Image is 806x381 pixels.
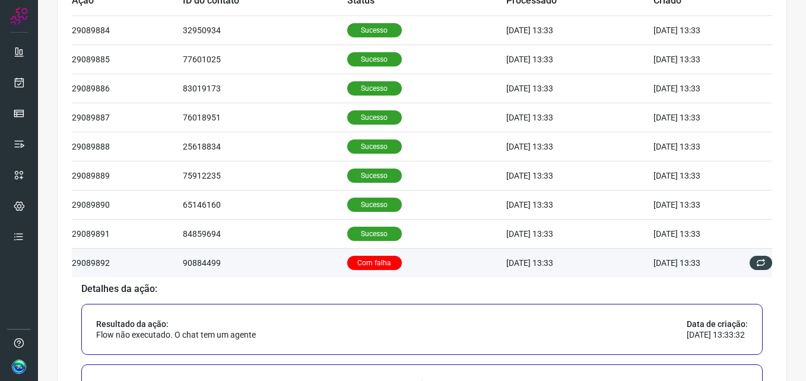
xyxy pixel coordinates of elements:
p: Resultado da ação: [96,319,256,329]
td: [DATE] 13:33 [506,15,653,45]
td: [DATE] 13:33 [506,45,653,74]
p: Detalhes da ação: [81,284,763,294]
td: [DATE] 13:33 [506,132,653,161]
td: 76018951 [183,103,347,132]
td: 75912235 [183,161,347,190]
td: [DATE] 13:33 [653,15,737,45]
td: [DATE] 13:33 [506,190,653,219]
td: [DATE] 13:33 [653,219,737,248]
td: [DATE] 13:33 [653,74,737,103]
p: Sucesso [347,139,402,154]
p: Sucesso [347,198,402,212]
td: [DATE] 13:33 [653,190,737,219]
td: 29089884 [72,15,183,45]
td: 29089889 [72,161,183,190]
p: Sucesso [347,81,402,96]
img: Logo [10,7,28,25]
td: [DATE] 13:33 [653,161,737,190]
td: 90884499 [183,248,347,277]
td: 29089891 [72,219,183,248]
td: 29089885 [72,45,183,74]
td: [DATE] 13:33 [506,248,653,277]
td: 65146160 [183,190,347,219]
td: [DATE] 13:33 [506,74,653,103]
td: 29089887 [72,103,183,132]
td: 29089886 [72,74,183,103]
td: [DATE] 13:33 [506,219,653,248]
p: [DATE] 13:33:32 [687,329,748,340]
td: [DATE] 13:33 [506,103,653,132]
td: [DATE] 13:33 [506,161,653,190]
td: 83019173 [183,74,347,103]
td: 32950934 [183,15,347,45]
p: Sucesso [347,23,402,37]
img: d1faacb7788636816442e007acca7356.jpg [12,360,26,374]
p: Flow não executado. O chat tem um agente [96,329,256,340]
p: Sucesso [347,227,402,241]
p: Data de criação: [687,319,748,329]
td: 29089888 [72,132,183,161]
p: Sucesso [347,52,402,66]
td: 84859694 [183,219,347,248]
td: 25618834 [183,132,347,161]
td: [DATE] 13:33 [653,248,737,277]
p: Sucesso [347,110,402,125]
p: Com falha [347,256,402,270]
td: [DATE] 13:33 [653,45,737,74]
p: Sucesso [347,169,402,183]
td: [DATE] 13:33 [653,103,737,132]
td: 29089890 [72,190,183,219]
td: [DATE] 13:33 [653,132,737,161]
td: 29089892 [72,248,183,277]
td: 77601025 [183,45,347,74]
